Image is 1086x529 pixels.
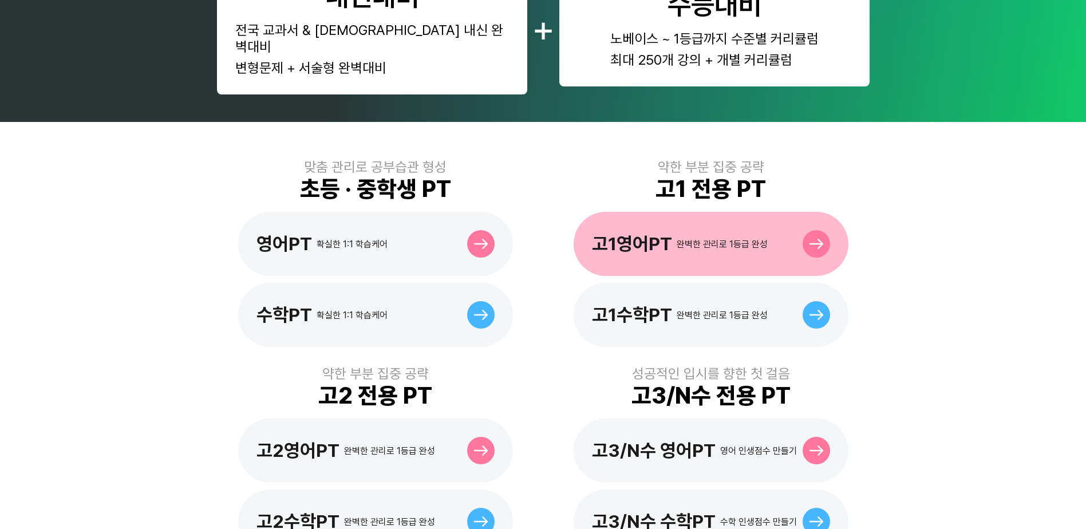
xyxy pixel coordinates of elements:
[317,310,388,321] div: 확실한 1:1 학습케어
[658,159,764,175] div: 약한 부분 집중 공략
[610,52,819,68] div: 최대 250개 강의 + 개별 커리큘럼
[322,365,429,382] div: 약한 부분 집중 공략
[235,22,509,55] div: 전국 교과서 & [DEMOGRAPHIC_DATA] 내신 완벽대비
[720,516,797,527] div: 수학 인생점수 만들기
[304,159,447,175] div: 맞춤 관리로 공부습관 형성
[256,304,312,326] div: 수학PT
[720,445,797,456] div: 영어 인생점수 만들기
[677,310,768,321] div: 완벽한 관리로 1등급 완성
[592,440,716,461] div: 고3/N수 영어PT
[318,382,432,409] div: 고2 전용 PT
[344,445,435,456] div: 완벽한 관리로 1등급 완성
[256,440,339,461] div: 고2영어PT
[655,175,766,203] div: 고1 전용 PT
[235,60,509,76] div: 변형문제 + 서술형 완벽대비
[256,233,312,255] div: 영어PT
[317,239,388,250] div: 확실한 1:1 학습케어
[532,6,555,50] div: +
[592,233,672,255] div: 고1영어PT
[632,365,790,382] div: 성공적인 입시를 향한 첫 걸음
[300,175,451,203] div: 초등 · 중학생 PT
[677,239,768,250] div: 완벽한 관리로 1등급 완성
[610,30,819,47] div: 노베이스 ~ 1등급까지 수준별 커리큘럼
[344,516,435,527] div: 완벽한 관리로 1등급 완성
[592,304,672,326] div: 고1수학PT
[631,382,791,409] div: 고3/N수 전용 PT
